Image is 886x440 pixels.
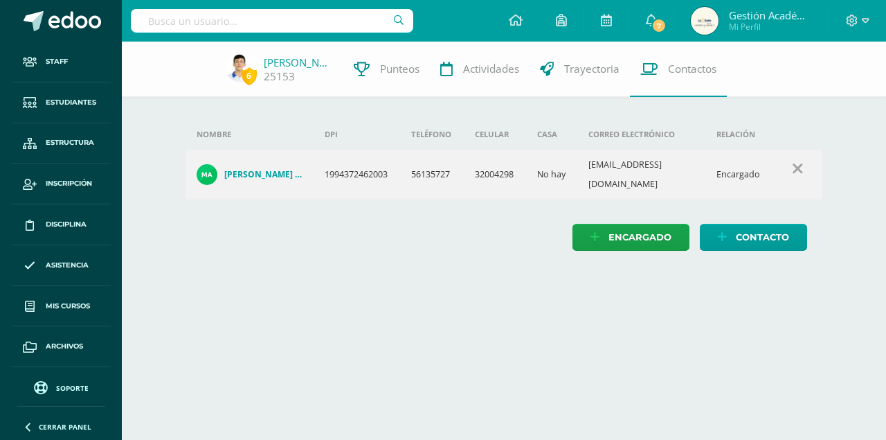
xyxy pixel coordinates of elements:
[705,150,772,200] td: Encargado
[526,119,577,150] th: Casa
[56,383,89,393] span: Soporte
[691,7,718,35] img: ff93632bf489dcbc5131d32d8a4af367.png
[343,42,430,97] a: Punteos
[564,62,620,76] span: Trayectoria
[224,169,302,180] h4: [PERSON_NAME] de [PERSON_NAME]
[46,97,96,108] span: Estudiantes
[264,69,295,84] a: 25153
[186,119,314,150] th: Nombre
[11,326,111,367] a: Archivos
[264,55,333,69] a: [PERSON_NAME]
[46,178,92,189] span: Inscripción
[46,219,87,230] span: Disciplina
[400,119,464,150] th: Teléfono
[46,260,89,271] span: Asistencia
[577,150,705,200] td: [EMAIL_ADDRESS][DOMAIN_NAME]
[736,225,789,250] span: Contacto
[314,150,400,200] td: 1994372462003
[197,164,302,185] a: [PERSON_NAME] de [PERSON_NAME]
[11,204,111,245] a: Disciplina
[11,286,111,327] a: Mis cursos
[630,42,727,97] a: Contactos
[39,422,91,432] span: Cerrar panel
[11,82,111,123] a: Estudiantes
[464,150,526,200] td: 32004298
[700,224,807,251] a: Contacto
[705,119,772,150] th: Relación
[577,119,705,150] th: Correo electrónico
[46,301,90,312] span: Mis cursos
[11,245,111,286] a: Asistencia
[464,119,526,150] th: Celular
[668,62,716,76] span: Contactos
[46,137,94,148] span: Estructura
[651,18,667,33] span: 7
[463,62,519,76] span: Actividades
[226,54,253,82] img: 92a7fd51de3b4ddd99354890be506e48.png
[526,150,577,200] td: No hay
[11,164,111,204] a: Inscripción
[729,8,812,22] span: Gestión Académica
[242,67,257,85] span: 6
[400,150,464,200] td: 56135727
[11,123,111,164] a: Estructura
[572,224,689,251] a: Encargado
[17,378,105,396] a: Soporte
[380,62,419,76] span: Punteos
[131,9,413,33] input: Busca un usuario...
[46,56,68,67] span: Staff
[197,164,217,185] img: c88b8d48bbb5c2ff93e4cc64f1882cd2.png
[608,225,671,250] span: Encargado
[729,21,812,33] span: Mi Perfil
[314,119,400,150] th: DPI
[430,42,530,97] a: Actividades
[530,42,630,97] a: Trayectoria
[46,341,83,352] span: Archivos
[11,42,111,82] a: Staff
